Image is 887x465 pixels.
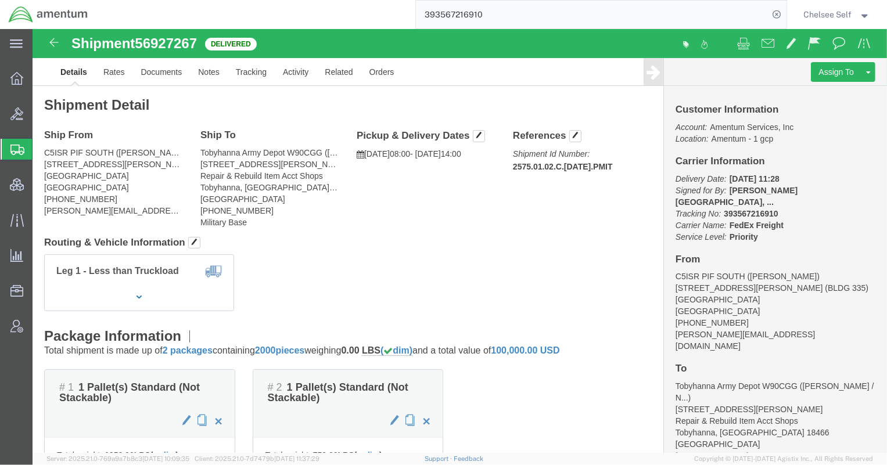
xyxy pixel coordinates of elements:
span: [DATE] 11:37:29 [274,455,319,462]
span: Chelsee Self [804,8,852,21]
span: Server: 2025.21.0-769a9a7b8c3 [46,455,189,462]
img: logo [8,6,88,23]
a: Feedback [454,455,483,462]
a: Support [425,455,454,462]
button: Chelsee Self [803,8,871,21]
iframe: FS Legacy Container [33,29,887,453]
span: Client: 2025.21.0-7d7479b [195,455,319,462]
span: [DATE] 10:09:35 [142,455,189,462]
span: Copyright © [DATE]-[DATE] Agistix Inc., All Rights Reserved [694,454,873,464]
input: Search for shipment number, reference number [416,1,769,28]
